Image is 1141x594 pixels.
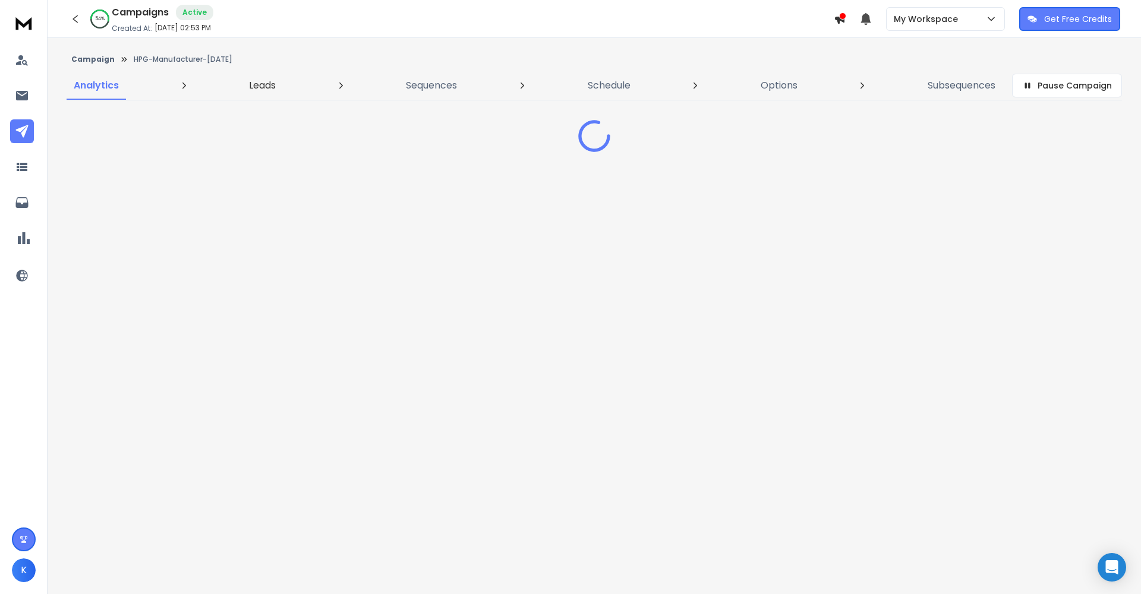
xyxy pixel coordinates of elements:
p: Created At: [112,24,152,33]
button: Pause Campaign [1012,74,1122,97]
div: Active [176,5,213,20]
button: Campaign [71,55,115,64]
h1: Campaigns [112,5,169,20]
p: Schedule [588,78,631,93]
p: Options [761,78,798,93]
a: Options [754,71,805,100]
p: 54 % [95,15,105,23]
a: Leads [242,71,283,100]
p: Subsequences [928,78,995,93]
p: Analytics [74,78,119,93]
p: HPG-Manufacturer-[DATE] [134,55,232,64]
p: Sequences [406,78,457,93]
div: Open Intercom Messenger [1098,553,1126,582]
a: Subsequences [921,71,1003,100]
button: K [12,558,36,582]
p: Get Free Credits [1044,13,1112,25]
button: Get Free Credits [1019,7,1120,31]
p: [DATE] 02:53 PM [155,23,211,33]
a: Schedule [581,71,638,100]
p: My Workspace [894,13,963,25]
a: Sequences [399,71,464,100]
p: Leads [249,78,276,93]
img: logo [12,12,36,34]
a: Analytics [67,71,126,100]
